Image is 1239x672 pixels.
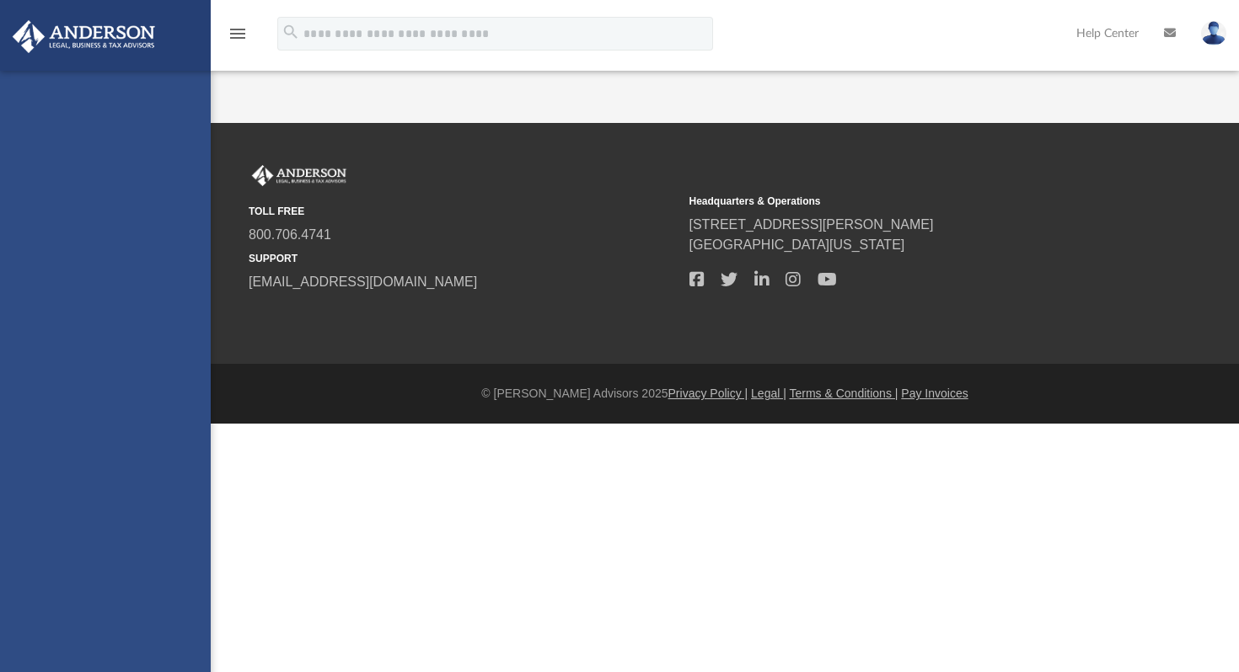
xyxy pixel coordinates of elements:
[689,237,905,252] a: [GEOGRAPHIC_DATA][US_STATE]
[249,275,477,289] a: [EMAIL_ADDRESS][DOMAIN_NAME]
[249,204,678,219] small: TOLL FREE
[249,227,331,242] a: 800.706.4741
[790,387,898,400] a: Terms & Conditions |
[282,23,300,41] i: search
[228,32,248,44] a: menu
[668,387,748,400] a: Privacy Policy |
[751,387,786,400] a: Legal |
[8,20,160,53] img: Anderson Advisors Platinum Portal
[901,387,968,400] a: Pay Invoices
[228,24,248,44] i: menu
[689,194,1118,209] small: Headquarters & Operations
[249,251,678,266] small: SUPPORT
[1201,21,1226,45] img: User Pic
[211,385,1239,403] div: © [PERSON_NAME] Advisors 2025
[689,217,934,232] a: [STREET_ADDRESS][PERSON_NAME]
[249,165,350,187] img: Anderson Advisors Platinum Portal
